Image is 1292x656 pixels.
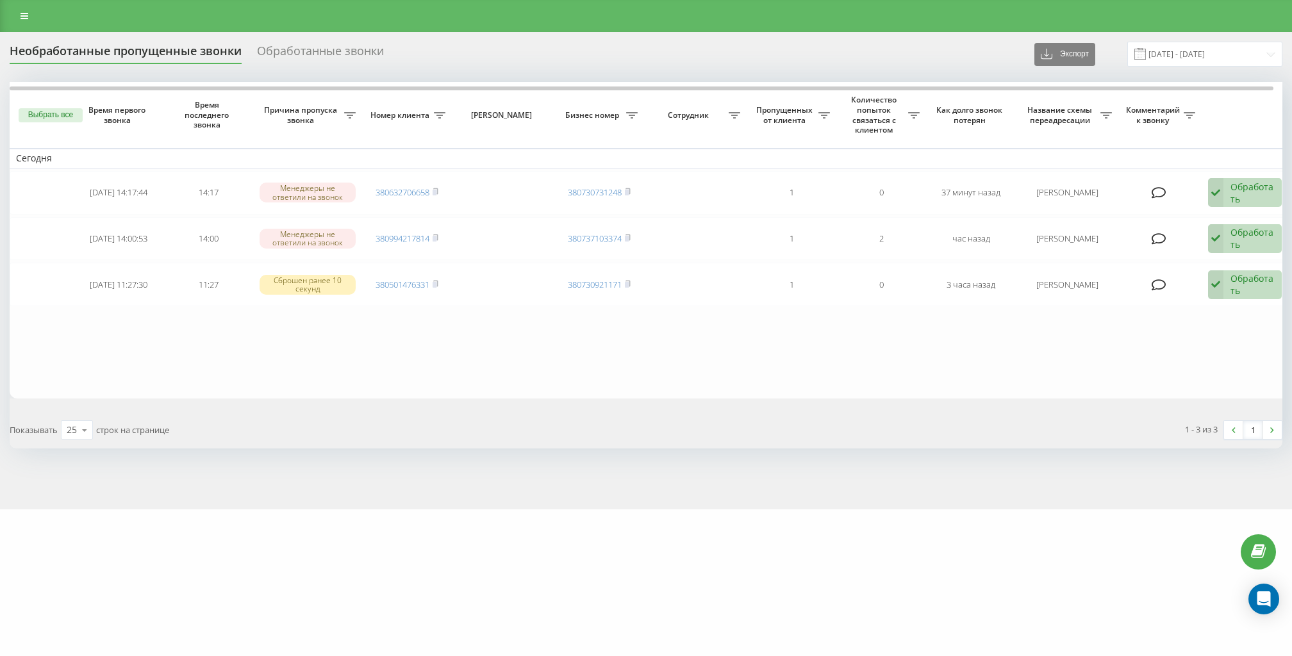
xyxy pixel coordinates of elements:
td: 3 часа назад [926,263,1016,306]
td: 11:27 [163,263,253,306]
a: 380737103374 [568,233,622,244]
div: 1 - 3 из 3 [1185,423,1218,436]
div: Обработать [1230,226,1275,250]
span: Номер клиента [369,110,434,120]
a: 380501476331 [376,279,429,290]
td: [DATE] 11:27:30 [74,263,163,306]
a: 380994217814 [376,233,429,244]
span: строк на странице [96,424,169,436]
span: Время первого звонка [84,105,153,125]
td: 14:00 [163,217,253,261]
td: Сегодня [10,149,1291,168]
span: Как долго звонок потерян [936,105,1006,125]
td: 14:17 [163,171,253,215]
span: Причина пропуска звонка [260,105,344,125]
button: Экспорт [1034,43,1095,66]
a: 380730731248 [568,186,622,198]
a: 380730921171 [568,279,622,290]
div: 25 [67,423,77,436]
td: [DATE] 14:00:53 [74,217,163,261]
span: Показывать [10,424,58,436]
td: [PERSON_NAME] [1016,171,1118,215]
div: Менеджеры не ответили на звонок [260,229,356,248]
div: Обработать [1230,181,1275,205]
div: Менеджеры не ответили на звонок [260,183,356,202]
div: Сброшен ранее 10 секунд [260,275,356,294]
div: Open Intercom Messenger [1248,584,1279,614]
td: [PERSON_NAME] [1016,263,1118,306]
td: [PERSON_NAME] [1016,217,1118,261]
div: Необработанные пропущенные звонки [10,44,242,64]
td: 0 [836,263,926,306]
button: Выбрать все [19,108,83,122]
span: Пропущенных от клиента [753,105,818,125]
span: Бизнес номер [561,110,626,120]
span: Название схемы переадресации [1022,105,1100,125]
span: Количество попыток связаться с клиентом [843,95,908,135]
td: 2 [836,217,926,261]
a: 380632706658 [376,186,429,198]
td: 0 [836,171,926,215]
div: Обработать [1230,272,1275,297]
td: [DATE] 14:17:44 [74,171,163,215]
td: 37 минут назад [926,171,1016,215]
td: час назад [926,217,1016,261]
span: Время последнего звонка [174,100,243,130]
a: 1 [1243,421,1263,439]
span: Комментарий к звонку [1125,105,1184,125]
td: 1 [747,171,836,215]
div: Обработанные звонки [257,44,384,64]
td: 1 [747,217,836,261]
span: [PERSON_NAME] [463,110,543,120]
span: Сотрудник [650,110,729,120]
td: 1 [747,263,836,306]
